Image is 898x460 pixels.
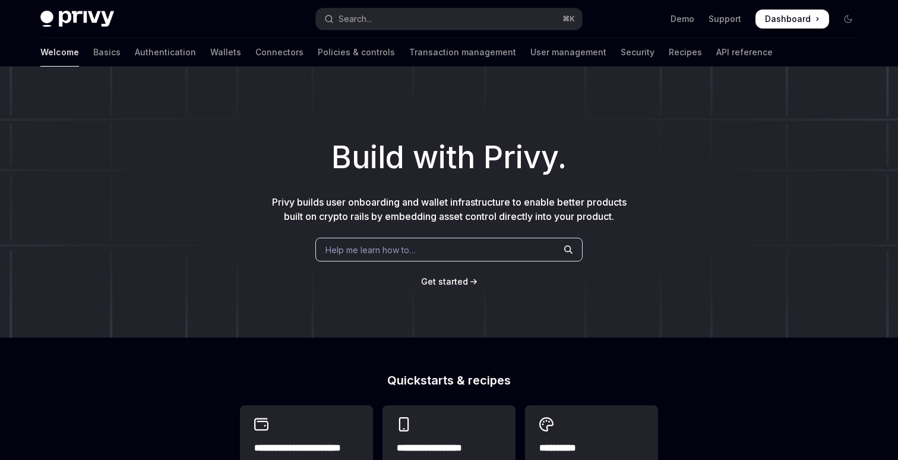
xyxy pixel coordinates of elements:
[839,10,858,29] button: Toggle dark mode
[421,276,468,286] span: Get started
[421,276,468,288] a: Get started
[272,196,627,222] span: Privy builds user onboarding and wallet infrastructure to enable better products built on crypto ...
[669,38,702,67] a: Recipes
[621,38,654,67] a: Security
[765,13,811,25] span: Dashboard
[409,38,516,67] a: Transaction management
[671,13,694,25] a: Demo
[19,134,879,181] h1: Build with Privy.
[255,38,303,67] a: Connectors
[339,12,372,26] div: Search...
[325,244,416,256] span: Help me learn how to…
[135,38,196,67] a: Authentication
[240,374,658,386] h2: Quickstarts & recipes
[93,38,121,67] a: Basics
[40,11,114,27] img: dark logo
[562,14,575,24] span: ⌘ K
[716,38,773,67] a: API reference
[210,38,241,67] a: Wallets
[755,10,829,29] a: Dashboard
[316,8,582,30] button: Open search
[40,38,79,67] a: Welcome
[530,38,606,67] a: User management
[318,38,395,67] a: Policies & controls
[709,13,741,25] a: Support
